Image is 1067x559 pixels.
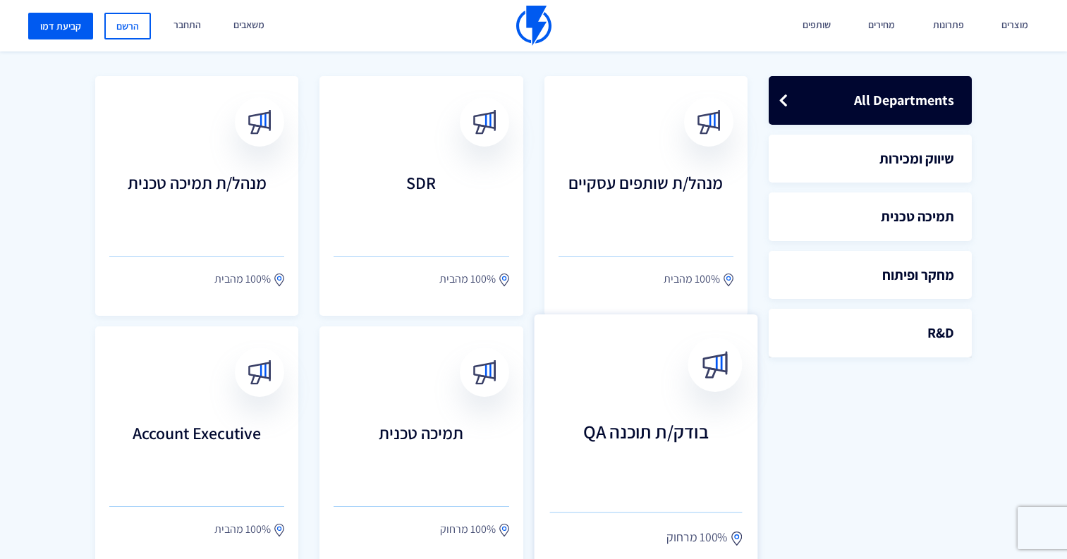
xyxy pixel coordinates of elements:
h3: תמיכה טכנית [334,424,508,480]
img: location.svg [724,273,733,287]
h3: בודק/ת תוכנה QA [549,421,742,483]
span: 100% מהבית [439,271,496,288]
span: 100% מהבית [214,271,271,288]
a: SDR 100% מהבית [319,76,523,316]
a: מנהל/ת תמיכה טכנית 100% מהבית [95,76,298,316]
h3: מנהל/ת שותפים עסקיים [559,173,733,230]
a: שיווק ומכירות [769,135,972,183]
img: location.svg [499,523,509,537]
img: location.svg [731,531,742,546]
a: הרשם [104,13,151,39]
h3: Account Executive [109,424,284,480]
h3: מנהל/ת תמיכה טכנית [109,173,284,230]
a: All Departments [769,76,972,125]
a: תמיכה טכנית [769,192,972,241]
span: 100% מרחוק [440,521,496,538]
h3: SDR [334,173,508,230]
img: location.svg [274,523,284,537]
img: broadcast.svg [696,110,721,135]
img: broadcast.svg [248,360,272,385]
span: 100% מהבית [214,521,271,538]
img: broadcast.svg [701,351,728,379]
img: location.svg [499,273,509,287]
a: מחקר ופיתוח [769,251,972,300]
a: R&D [769,309,972,357]
span: 100% מהבית [664,271,720,288]
img: broadcast.svg [472,110,496,135]
img: location.svg [274,273,284,287]
a: קביעת דמו [28,13,93,39]
img: broadcast.svg [248,110,272,135]
span: 100% מרחוק [666,529,727,547]
img: broadcast.svg [472,360,496,385]
a: מנהל/ת שותפים עסקיים 100% מהבית [544,76,748,316]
